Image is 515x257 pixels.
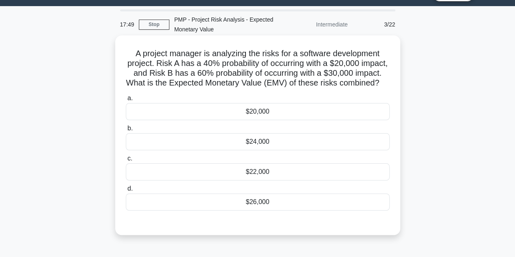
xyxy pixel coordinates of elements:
[127,185,133,192] span: d.
[169,11,281,37] div: PMP - Project Risk Analysis - Expected Monetary Value
[126,193,390,211] div: $26,000
[127,155,132,162] span: c.
[127,125,133,132] span: b.
[127,94,133,101] span: a.
[125,48,390,88] h5: A project manager is analyzing the risks for a software development project. Risk A has a 40% pro...
[139,20,169,30] a: Stop
[126,103,390,120] div: $20,000
[353,16,400,33] div: 3/22
[126,133,390,150] div: $24,000
[281,16,353,33] div: Intermediate
[126,163,390,180] div: $22,000
[115,16,139,33] div: 17:49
